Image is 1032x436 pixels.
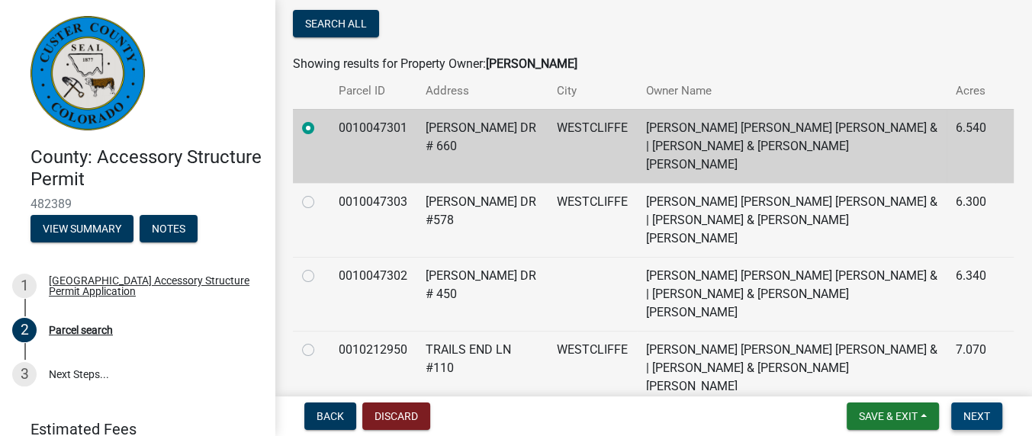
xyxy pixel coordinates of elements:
[49,325,113,335] div: Parcel search
[637,257,947,331] td: [PERSON_NAME] [PERSON_NAME] [PERSON_NAME] & | [PERSON_NAME] & [PERSON_NAME] [PERSON_NAME]
[49,275,250,297] div: [GEOGRAPHIC_DATA] Accessory Structure Permit Application
[330,331,416,405] td: 0010212950
[317,410,344,422] span: Back
[548,109,637,183] td: WESTCLIFFE
[31,146,262,191] h4: County: Accessory Structure Permit
[12,318,37,342] div: 2
[947,183,995,257] td: 6.300
[947,331,995,405] td: 7.070
[637,73,947,109] th: Owner Name
[31,197,244,211] span: 482389
[140,223,198,236] wm-modal-confirm: Notes
[963,410,990,422] span: Next
[416,257,548,331] td: [PERSON_NAME] DR # 450
[31,223,133,236] wm-modal-confirm: Summary
[416,109,548,183] td: [PERSON_NAME] DR # 660
[330,183,416,257] td: 0010047303
[947,109,995,183] td: 6.540
[293,55,1014,73] div: Showing results for Property Owner:
[947,73,995,109] th: Acres
[859,410,918,422] span: Save & Exit
[637,331,947,405] td: [PERSON_NAME] [PERSON_NAME] [PERSON_NAME] & | [PERSON_NAME] & [PERSON_NAME] [PERSON_NAME]
[12,362,37,386] div: 3
[416,331,548,405] td: TRAILS END LN #110
[637,183,947,257] td: [PERSON_NAME] [PERSON_NAME] [PERSON_NAME] & | [PERSON_NAME] & [PERSON_NAME] [PERSON_NAME]
[330,73,416,109] th: Parcel ID
[330,109,416,183] td: 0010047301
[416,73,548,109] th: Address
[486,56,577,71] strong: [PERSON_NAME]
[12,274,37,298] div: 1
[637,109,947,183] td: [PERSON_NAME] [PERSON_NAME] [PERSON_NAME] & | [PERSON_NAME] & [PERSON_NAME] [PERSON_NAME]
[416,183,548,257] td: [PERSON_NAME] DR #578
[304,402,356,430] button: Back
[847,402,939,430] button: Save & Exit
[330,257,416,331] td: 0010047302
[548,331,637,405] td: WESTCLIFFE
[951,402,1002,430] button: Next
[140,215,198,242] button: Notes
[548,183,637,257] td: WESTCLIFFE
[31,215,133,242] button: View Summary
[31,16,145,130] img: Custer County, Colorado
[293,10,379,37] button: Search All
[362,402,430,430] button: Discard
[947,257,995,331] td: 6.340
[548,73,637,109] th: City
